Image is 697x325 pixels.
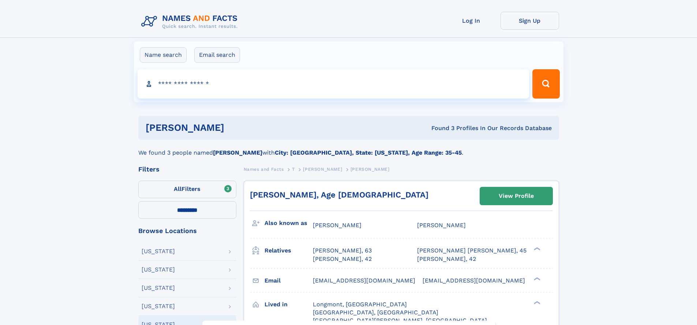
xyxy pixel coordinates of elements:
[442,12,501,30] a: Log In
[480,187,552,205] a: View Profile
[313,222,361,229] span: [PERSON_NAME]
[351,167,390,172] span: [PERSON_NAME]
[417,222,466,229] span: [PERSON_NAME]
[138,228,236,234] div: Browse Locations
[303,165,342,174] a: [PERSON_NAME]
[265,217,313,229] h3: Also known as
[292,165,295,174] a: T
[142,248,175,254] div: [US_STATE]
[142,285,175,291] div: [US_STATE]
[213,149,262,156] b: [PERSON_NAME]
[138,166,236,173] div: Filters
[417,247,527,255] a: [PERSON_NAME] [PERSON_NAME], 45
[313,309,438,316] span: [GEOGRAPHIC_DATA], [GEOGRAPHIC_DATA]
[532,300,541,305] div: ❯
[313,301,407,308] span: Longmont, [GEOGRAPHIC_DATA]
[313,277,415,284] span: [EMAIL_ADDRESS][DOMAIN_NAME]
[265,298,313,311] h3: Lived in
[532,69,559,99] button: Search Button
[142,303,175,309] div: [US_STATE]
[194,47,240,63] label: Email search
[265,274,313,287] h3: Email
[174,185,181,192] span: All
[417,255,476,263] a: [PERSON_NAME], 42
[313,255,372,263] a: [PERSON_NAME], 42
[313,317,487,324] span: [GEOGRAPHIC_DATA][PERSON_NAME], [GEOGRAPHIC_DATA]
[303,167,342,172] span: [PERSON_NAME]
[501,12,559,30] a: Sign Up
[292,167,295,172] span: T
[138,69,529,99] input: search input
[142,267,175,273] div: [US_STATE]
[313,247,372,255] a: [PERSON_NAME], 63
[532,247,541,251] div: ❯
[275,149,462,156] b: City: [GEOGRAPHIC_DATA], State: [US_STATE], Age Range: 35-45
[250,190,428,199] a: [PERSON_NAME], Age [DEMOGRAPHIC_DATA]
[138,12,244,32] img: Logo Names and Facts
[138,140,559,157] div: We found 3 people named with .
[138,181,236,198] label: Filters
[265,244,313,257] h3: Relatives
[499,188,534,204] div: View Profile
[423,277,525,284] span: [EMAIL_ADDRESS][DOMAIN_NAME]
[328,124,552,132] div: Found 3 Profiles In Our Records Database
[244,165,284,174] a: Names and Facts
[532,276,541,281] div: ❯
[140,47,187,63] label: Name search
[146,123,328,132] h1: [PERSON_NAME]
